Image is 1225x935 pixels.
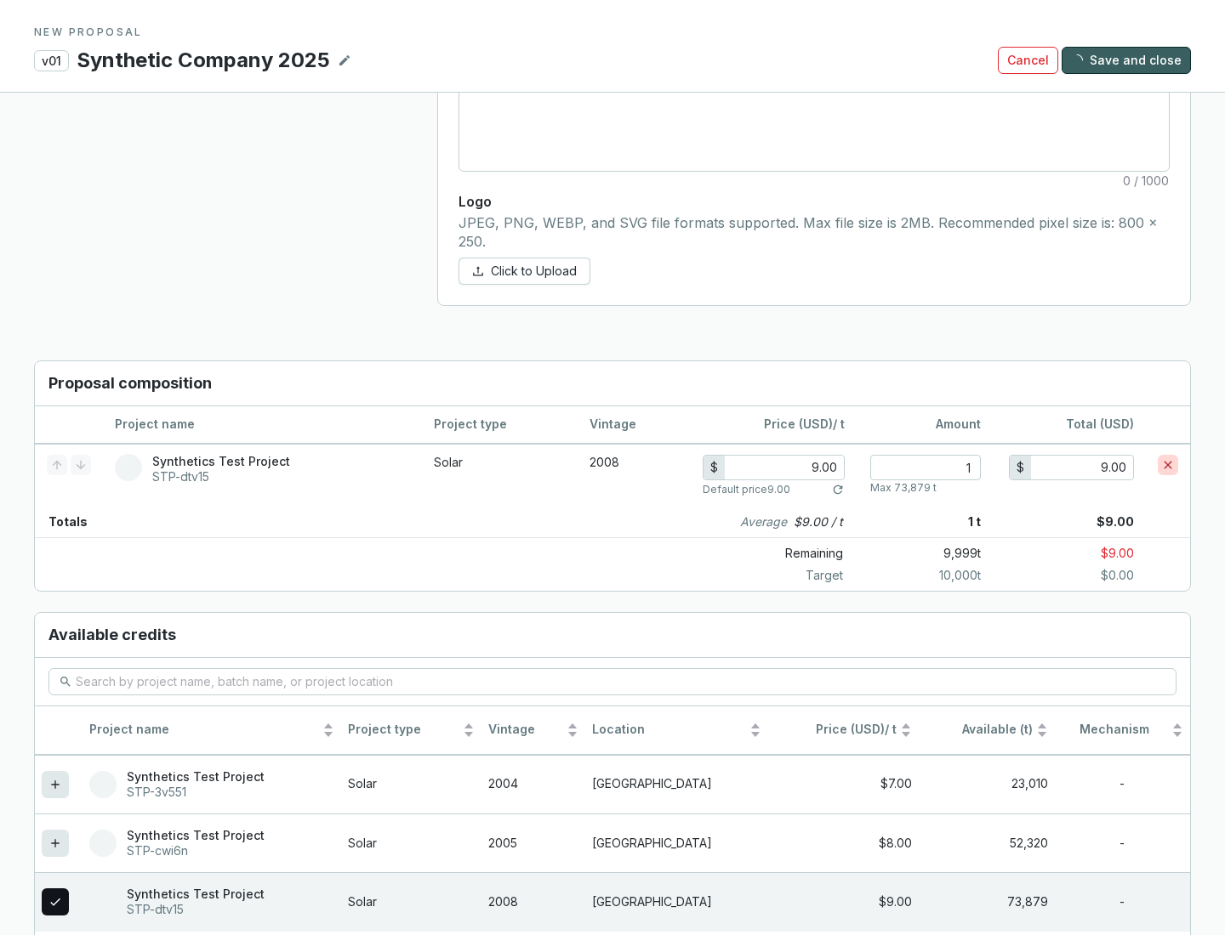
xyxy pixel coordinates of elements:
[422,444,578,507] td: Solar
[76,46,331,75] p: Synthetic Company 2025
[481,872,585,931] td: 2008
[1010,456,1031,479] div: $
[592,894,761,910] p: [GEOGRAPHIC_DATA]
[857,406,993,444] th: Amount
[1055,872,1190,931] td: -
[775,722,897,738] span: / t
[127,843,265,858] p: STP-cwi6n
[103,406,422,444] th: Project name
[704,567,857,584] p: Target
[919,755,1055,813] td: 23,010
[459,214,1170,251] p: JPEG, PNG, WEBP, and SVG file formats supported. Max file size is 2MB. Recommended pixel size is:...
[1055,706,1190,755] th: Mechanism
[775,894,912,910] div: $9.00
[585,706,768,755] th: Location
[775,776,912,792] div: $7.00
[481,755,585,813] td: 2004
[35,361,1190,406] h3: Proposal composition
[592,836,761,852] p: [GEOGRAPHIC_DATA]
[491,263,577,280] span: Click to Upload
[703,483,790,496] p: Default price 9.00
[578,444,691,507] td: 2008
[794,513,843,530] p: $9.00 / t
[89,722,319,738] span: Project name
[341,755,481,813] td: Solar
[127,769,265,785] p: Synthetics Test Project
[1055,755,1190,813] td: -
[919,706,1055,755] th: Available (t)
[341,706,481,755] th: Project type
[459,192,1170,211] p: Logo
[127,887,265,902] p: Synthetics Test Project
[1066,416,1134,431] span: Total (USD)
[127,902,265,917] p: STP-dtv15
[348,722,459,738] span: Project type
[422,406,578,444] th: Project type
[816,722,885,736] span: Price (USD)
[152,454,290,469] p: Synthetics Test Project
[981,567,1190,584] p: $0.00
[857,541,981,565] p: 9,999 t
[34,25,1191,39] p: NEW PROPOSAL
[35,613,1190,658] h3: Available credits
[127,828,265,843] p: Synthetics Test Project
[870,481,937,495] p: Max 73,879 t
[127,785,265,800] p: STP-3v551
[472,265,484,277] span: upload
[578,406,691,444] th: Vintage
[919,813,1055,872] td: 52,320
[764,416,833,431] span: Price (USD)
[481,813,585,872] td: 2005
[857,507,981,537] p: 1 t
[76,672,1151,691] input: Search by project name, batch name, or project location
[981,541,1190,565] p: $9.00
[341,813,481,872] td: Solar
[775,836,912,852] div: $8.00
[488,722,563,738] span: Vintage
[1062,47,1191,74] button: Save and close
[592,776,761,792] p: [GEOGRAPHIC_DATA]
[857,567,981,584] p: 10,000 t
[691,406,857,444] th: / t
[981,507,1190,537] p: $9.00
[1090,52,1182,69] span: Save and close
[35,507,88,537] p: Totals
[704,456,725,479] div: $
[481,706,585,755] th: Vintage
[459,258,590,285] button: Click to Upload
[34,50,69,71] p: v01
[341,872,481,931] td: Solar
[1062,722,1168,738] span: Mechanism
[704,541,857,565] p: Remaining
[1068,52,1085,68] span: loading
[592,722,746,738] span: Location
[740,513,787,530] i: Average
[83,706,341,755] th: Project name
[1055,813,1190,872] td: -
[1007,52,1049,69] span: Cancel
[998,47,1058,74] button: Cancel
[926,722,1033,738] span: Available (t)
[919,872,1055,931] td: 73,879
[152,469,290,484] p: STP-dtv15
